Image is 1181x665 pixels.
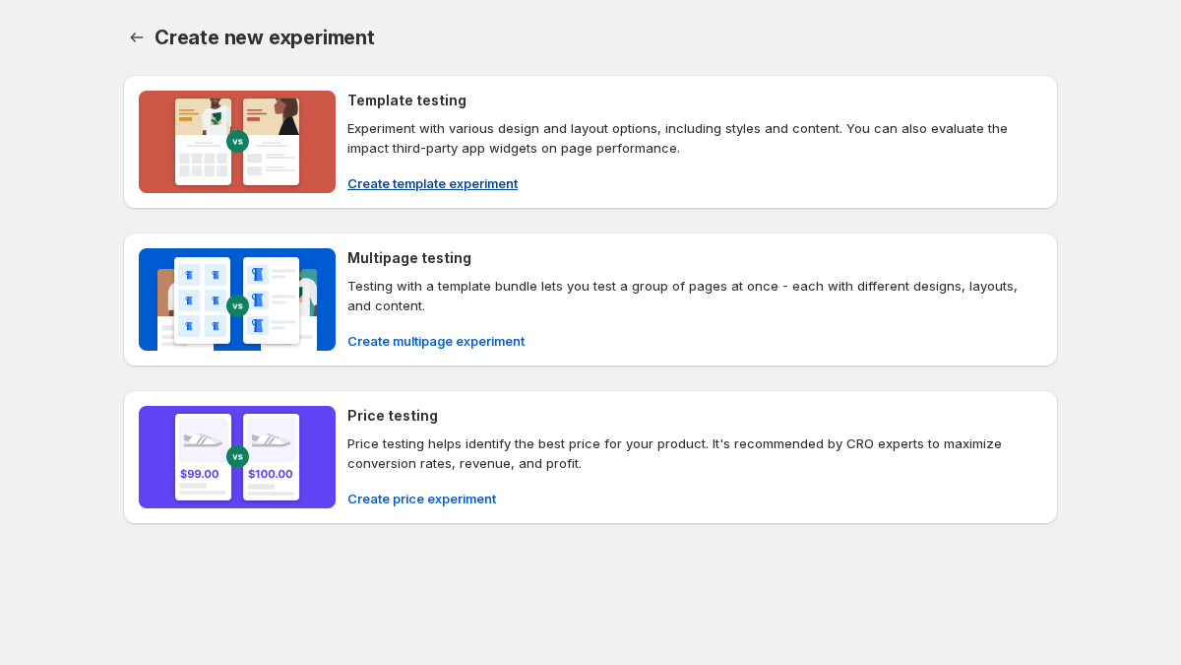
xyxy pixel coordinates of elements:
[139,248,336,351] img: Multipage testing
[347,276,1042,315] p: Testing with a template bundle lets you test a group of pages at once - each with different desig...
[347,406,438,426] h4: Price testing
[347,433,1042,473] p: Price testing helps identify the best price for your product. It's recommended by CRO experts to ...
[347,248,471,268] h4: Multipage testing
[347,173,518,193] span: Create template experiment
[347,118,1042,158] p: Experiment with various design and layout options, including styles and content. You can also eva...
[347,489,496,508] span: Create price experiment
[155,26,375,49] span: Create new experiment
[139,406,336,508] img: Price testing
[336,483,508,514] button: Create price experiment
[139,91,336,193] img: Template testing
[347,331,525,351] span: Create multipage experiment
[347,91,466,110] h4: Template testing
[336,167,529,199] button: Create template experiment
[336,325,536,357] button: Create multipage experiment
[123,24,151,51] button: Back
